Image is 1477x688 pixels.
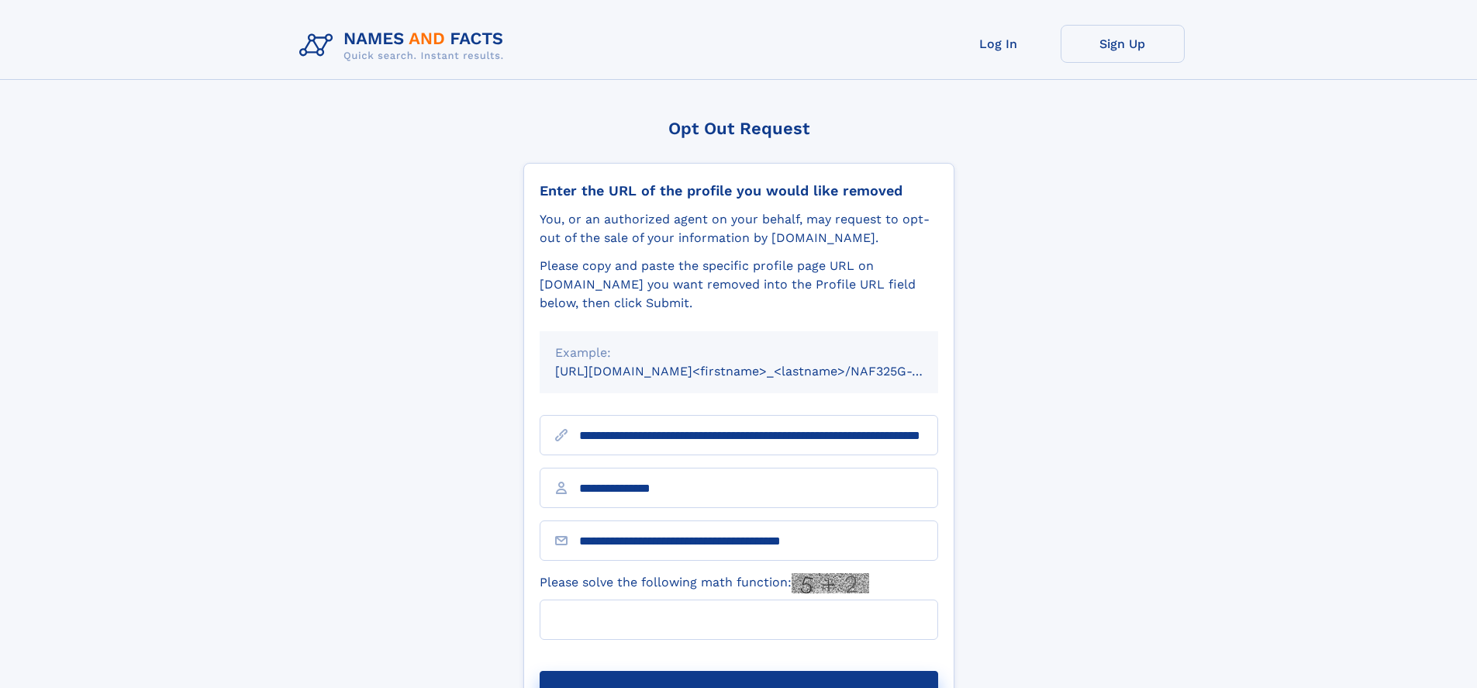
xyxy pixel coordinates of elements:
[540,182,938,199] div: Enter the URL of the profile you would like removed
[540,210,938,247] div: You, or an authorized agent on your behalf, may request to opt-out of the sale of your informatio...
[555,344,923,362] div: Example:
[523,119,954,138] div: Opt Out Request
[540,257,938,313] div: Please copy and paste the specific profile page URL on [DOMAIN_NAME] you want removed into the Pr...
[293,25,516,67] img: Logo Names and Facts
[937,25,1061,63] a: Log In
[1061,25,1185,63] a: Sign Up
[555,364,968,379] small: [URL][DOMAIN_NAME]<firstname>_<lastname>/NAF325G-xxxxxxxx
[540,573,869,593] label: Please solve the following math function:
